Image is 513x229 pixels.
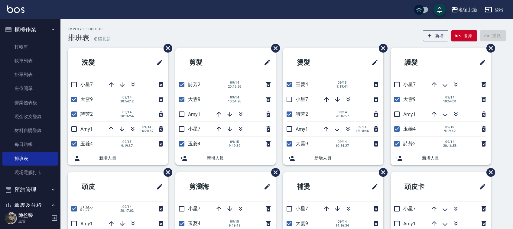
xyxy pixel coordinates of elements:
[18,218,49,224] p: 主管
[296,96,308,102] span: 小星7
[120,205,134,209] span: 09/14
[443,125,456,129] span: 09/15
[120,110,134,114] span: 09/14
[403,96,416,102] span: 大雲9
[336,81,349,85] span: 09/15
[336,85,349,89] span: 9:19:41
[443,99,457,103] span: 10:54:31
[2,82,58,95] a: 座位開單
[68,34,89,42] h3: 排班表
[336,220,349,224] span: 09/14
[2,110,58,124] a: 現金收支登錄
[443,140,457,144] span: 09/14
[152,55,163,70] span: 修改班表的標題
[288,52,343,73] h2: 燙髮
[2,124,58,137] a: 材料自購登錄
[433,4,446,16] button: save
[188,206,200,211] span: 小星7
[2,166,58,179] a: 現場電腦打卡
[188,221,200,226] span: 玉菱4
[159,163,173,181] span: 刪除班表
[228,81,242,85] span: 09/14
[475,55,486,70] span: 修改班表的標題
[140,129,154,133] span: 16:20:37
[458,6,478,14] div: 名留北新
[296,82,308,87] span: 玉菱4
[296,141,308,147] span: 大雲9
[336,110,349,114] span: 09/14
[18,212,49,218] h5: 陳盈臻
[355,125,369,129] span: 09/14
[73,52,128,73] h2: 洗髮
[228,224,241,227] span: 9:19:49
[2,22,58,37] button: 櫃檯作業
[267,39,281,57] span: 刪除班表
[159,39,173,57] span: 刪除班表
[355,129,369,133] span: 12:18:46
[374,39,388,57] span: 刪除班表
[403,111,416,117] span: Amy1
[228,85,242,89] span: 20:16:56
[283,151,383,165] div: 新增人員
[180,52,236,73] h2: 剪髮
[188,141,200,147] span: 玉菱4
[451,30,477,41] button: 復原
[403,206,416,211] span: 小星7
[80,111,93,117] span: 詩芳2
[2,96,58,110] a: 營業儀表板
[336,224,349,227] span: 14:16:34
[260,55,271,70] span: 修改班表的標題
[403,126,416,132] span: 玉菱4
[482,39,496,57] span: 刪除班表
[7,5,24,13] img: Logo
[336,144,349,148] span: 10:54:27
[449,4,480,16] button: 名留北新
[80,141,93,147] span: 玉菱4
[403,82,416,87] span: 小星7
[120,95,134,99] span: 09/14
[152,179,163,194] span: 修改班表的標題
[443,144,457,148] span: 20:16:58
[175,151,276,165] div: 新增人員
[120,209,134,213] span: 20:17:02
[296,206,308,211] span: 小星7
[391,151,491,165] div: 新增人員
[443,129,456,133] span: 9:19:42
[89,36,111,42] h6: — 名留北新
[260,179,271,194] span: 修改班表的標題
[5,212,17,224] img: Person
[80,126,93,132] span: Amy1
[2,40,58,54] a: 打帳單
[228,140,241,144] span: 09/15
[207,155,271,161] span: 新增人員
[374,163,388,181] span: 刪除班表
[336,140,349,144] span: 09/14
[188,126,200,132] span: 小星7
[120,114,134,118] span: 20:16:54
[68,27,111,31] h2: Employee Schedule
[395,176,454,198] h2: 頭皮卡
[2,152,58,166] a: 排班表
[336,114,349,118] span: 20:16:57
[288,176,343,198] h2: 補燙
[368,179,378,194] span: 修改班表的標題
[80,206,93,211] span: 詩芳2
[2,54,58,68] a: 帳單列表
[296,111,308,117] span: 詩芳2
[228,144,241,148] span: 9:19:39
[2,137,58,151] a: 每日結帳
[99,155,163,161] span: 新增人員
[120,140,134,144] span: 09/15
[482,4,506,15] button: 登出
[296,126,308,132] span: Amy1
[475,179,486,194] span: 修改班表的標題
[188,111,200,117] span: Amy1
[228,95,242,99] span: 09/14
[228,220,241,224] span: 09/15
[403,141,416,147] span: 詩芳2
[482,163,496,181] span: 刪除班表
[80,82,93,87] span: 小星7
[395,52,451,73] h2: 護髮
[296,221,308,226] span: 大雲9
[267,163,281,181] span: 刪除班表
